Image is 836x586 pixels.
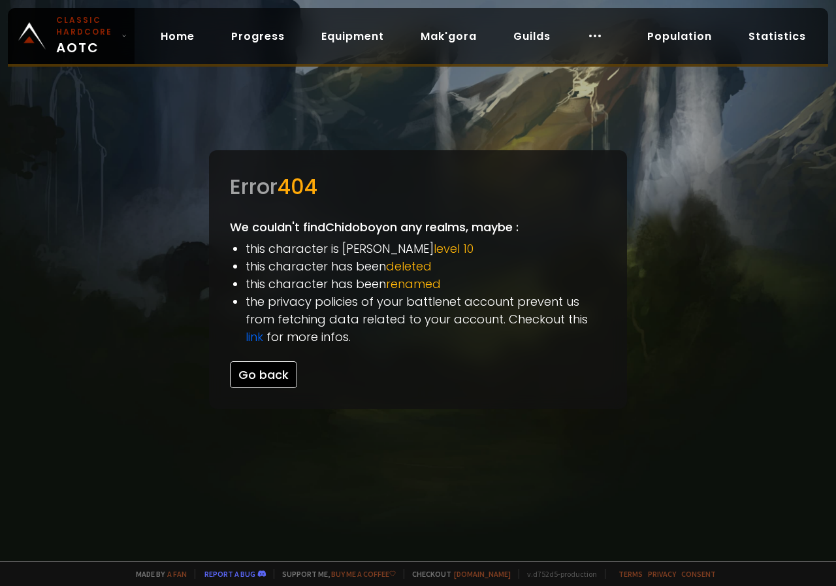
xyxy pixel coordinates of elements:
[128,569,187,579] span: Made by
[404,569,511,579] span: Checkout
[648,569,676,579] a: Privacy
[434,240,474,257] span: level 10
[637,23,722,50] a: Population
[56,14,116,57] span: AOTC
[681,569,716,579] a: Consent
[386,276,441,292] span: renamed
[311,23,394,50] a: Equipment
[167,569,187,579] a: a fan
[519,569,597,579] span: v. d752d5 - production
[386,258,432,274] span: deleted
[738,23,816,50] a: Statistics
[503,23,561,50] a: Guilds
[246,240,606,257] li: this character is [PERSON_NAME]
[246,275,606,293] li: this character has been
[204,569,255,579] a: Report a bug
[246,293,606,346] li: the privacy policies of your battlenet account prevent us from fetching data related to your acco...
[8,8,135,64] a: Classic HardcoreAOTC
[221,23,295,50] a: Progress
[246,329,263,345] a: link
[246,257,606,275] li: this character has been
[56,14,116,38] small: Classic Hardcore
[274,569,396,579] span: Support me,
[150,23,205,50] a: Home
[230,361,297,388] button: Go back
[331,569,396,579] a: Buy me a coffee
[278,172,317,201] span: 404
[209,150,627,409] div: We couldn't find Chidoboy on any realms, maybe :
[230,171,606,203] div: Error
[410,23,487,50] a: Mak'gora
[454,569,511,579] a: [DOMAIN_NAME]
[230,366,297,383] a: Go back
[619,569,643,579] a: Terms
